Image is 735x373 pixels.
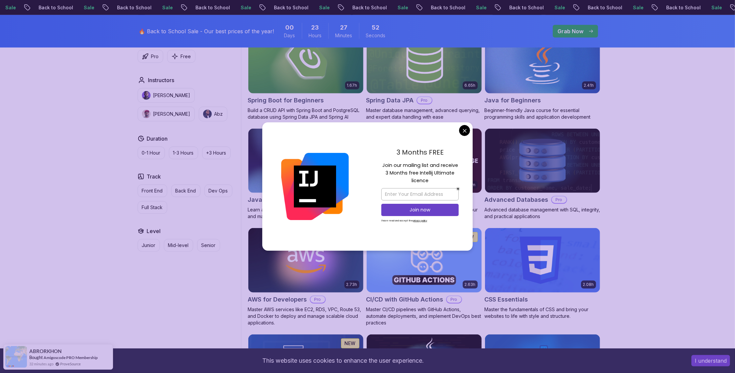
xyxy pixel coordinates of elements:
p: [PERSON_NAME] [153,92,190,99]
button: Pro [138,50,163,63]
span: ABRORKHON [29,348,61,354]
button: Dev Ops [204,185,232,197]
p: Back to School [581,4,626,11]
h2: Java for Beginners [485,96,541,105]
p: Learn advanced Java concepts to build scalable and maintainable applications. [248,206,364,220]
button: instructor img[PERSON_NAME] [138,107,195,121]
p: Pro [552,196,566,203]
h2: Java for Developers [248,195,308,204]
img: Java for Developers card [248,129,363,193]
button: Free [167,50,195,63]
div: This website uses cookies to enhance the user experience. [5,353,681,368]
span: Bought [29,355,43,360]
img: instructor img [142,110,151,118]
p: Back to School [660,4,705,11]
img: Spring Data JPA card [367,29,482,93]
a: CI/CD with GitHub Actions card2.63hNEWCI/CD with GitHub ActionsProMaster CI/CD pipelines with Git... [366,228,482,326]
p: +3 Hours [206,150,226,156]
span: Minutes [335,32,352,39]
p: Back to School [267,4,312,11]
p: Master the fundamentals of CSS and bring your websites to life with style and structure. [485,306,600,319]
span: 23 Hours [311,23,319,32]
span: Hours [309,32,322,39]
p: Back to School [346,4,391,11]
img: AWS for Developers card [248,228,363,293]
img: Advanced Databases card [485,129,600,193]
a: Java for Developers card9.18hJava for DevelopersProLearn advanced Java concepts to build scalable... [248,128,364,220]
img: instructor img [203,110,212,118]
p: Sale [391,4,412,11]
h2: AWS for Developers [248,295,307,304]
p: Sale [77,4,98,11]
p: Advanced database management with SQL, integrity, and practical applications [485,206,600,220]
a: ProveSource [60,361,81,367]
a: Spring Boot for Beginners card1.67hNEWSpring Boot for BeginnersBuild a CRUD API with Spring Boot ... [248,29,364,120]
h2: Spring Boot for Beginners [248,96,324,105]
p: Sale [156,4,177,11]
p: Grab Now [558,27,584,35]
p: Abz [214,111,223,117]
p: Sale [705,4,726,11]
button: Back End [171,185,200,197]
img: CSS Essentials card [485,228,600,293]
a: Java for Beginners card2.41hJava for BeginnersBeginner-friendly Java course for essential program... [485,29,600,120]
p: [PERSON_NAME] [153,111,190,117]
p: Pro [417,97,432,104]
p: Sale [548,4,569,11]
p: 2.41h [584,83,594,88]
p: Pro [447,296,461,303]
button: Mid-level [164,239,193,252]
h2: CI/CD with GitHub Actions [366,295,443,304]
button: instructor imgAbz [199,107,227,121]
button: +3 Hours [202,147,231,159]
span: 32 minutes ago [29,361,54,367]
p: 6.65h [465,83,476,88]
p: Sale [312,4,334,11]
p: Front End [142,187,163,194]
a: CSS Essentials card2.08hCSS EssentialsMaster the fundamentals of CSS and bring your websites to l... [485,228,600,319]
p: Master CI/CD pipelines with GitHub Actions, automate deployments, and implement DevOps best pract... [366,306,482,326]
p: Free [181,53,191,60]
h2: Level [147,227,161,235]
a: Amigoscode PRO Membership [44,355,98,360]
p: Full Stack [142,204,163,211]
p: Senior [201,242,216,249]
a: AWS for Developers card2.73hJUST RELEASEDAWS for DevelopersProMaster AWS services like EC2, RDS, ... [248,228,364,326]
button: Full Stack [138,201,167,214]
p: Back to School [110,4,156,11]
button: instructor img[PERSON_NAME] [138,88,195,103]
p: 1-3 Hours [173,150,194,156]
h2: Track [147,173,161,181]
p: Back to School [189,4,234,11]
button: Front End [138,185,167,197]
p: Back to School [32,4,77,11]
button: Accept cookies [691,355,730,366]
img: Java for Beginners card [485,29,600,93]
img: provesource social proof notification image [5,346,27,368]
p: Sale [626,4,648,11]
p: Junior [142,242,156,249]
p: 2.08h [583,282,594,287]
p: Pro [310,296,325,303]
a: Spring Data JPA card6.65hNEWSpring Data JPAProMaster database management, advanced querying, and ... [366,29,482,120]
p: Back End [176,187,196,194]
button: Junior [138,239,160,252]
p: Sale [469,4,491,11]
p: Master AWS services like EC2, RDS, VPC, Route 53, and Docker to deploy and manage scalable cloud ... [248,306,364,326]
p: 🔥 Back to School Sale - Our best prices of the year! [139,27,274,35]
img: Spring Boot for Beginners card [248,29,363,93]
span: Seconds [366,32,386,39]
h2: CSS Essentials [485,295,528,304]
p: 2.73h [346,282,357,287]
p: Master database management, advanced querying, and expert data handling with ease [366,107,482,120]
p: Mid-level [168,242,189,249]
button: 1-3 Hours [169,147,198,159]
button: Senior [197,239,220,252]
span: 27 Minutes [340,23,347,32]
p: Back to School [424,4,469,11]
p: 0-1 Hour [142,150,161,156]
h2: Advanced Databases [485,195,549,204]
span: 0 Days [285,23,294,32]
h2: Spring Data JPA [366,96,414,105]
p: 2.63h [465,282,476,287]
